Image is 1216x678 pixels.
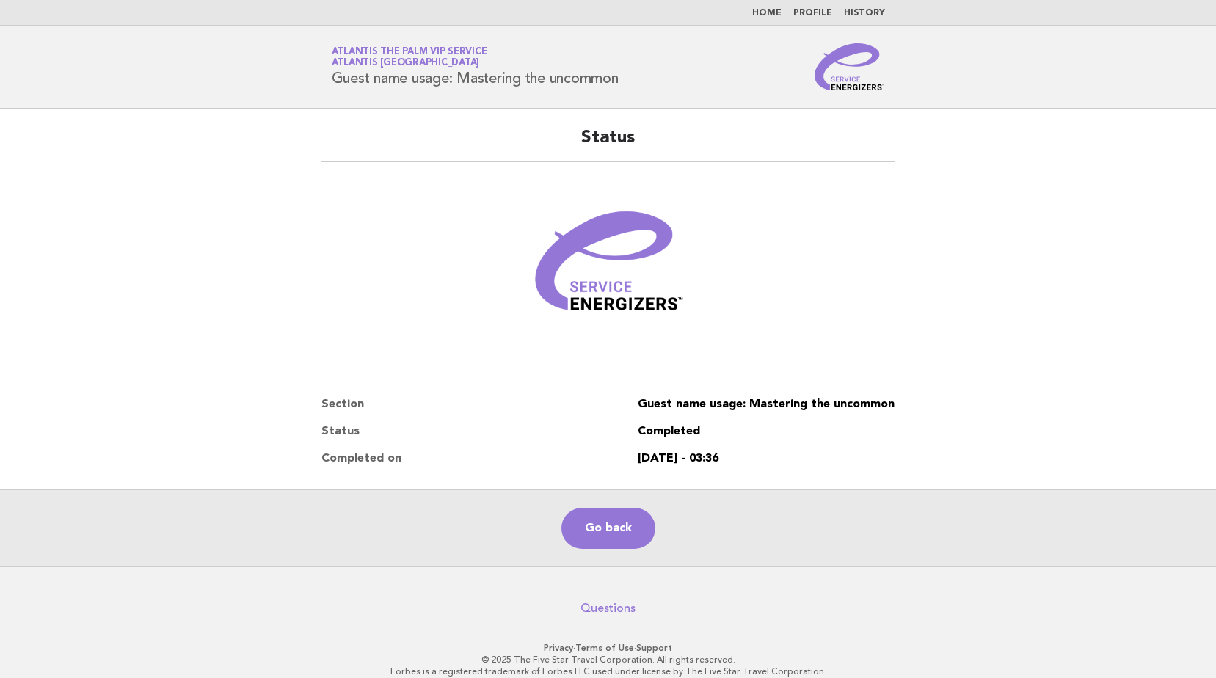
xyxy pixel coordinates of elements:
[752,9,782,18] a: Home
[561,508,655,549] a: Go back
[520,180,696,356] img: Verified
[580,601,636,616] a: Questions
[638,418,895,445] dd: Completed
[159,654,1057,666] p: © 2025 The Five Star Travel Corporation. All rights reserved.
[844,9,885,18] a: History
[332,48,619,86] h1: Guest name usage: Mastering the uncommon
[332,59,480,68] span: Atlantis [GEOGRAPHIC_DATA]
[636,643,672,653] a: Support
[638,445,895,472] dd: [DATE] - 03:36
[544,643,573,653] a: Privacy
[159,642,1057,654] p: · ·
[321,126,895,162] h2: Status
[321,418,638,445] dt: Status
[159,666,1057,677] p: Forbes is a registered trademark of Forbes LLC used under license by The Five Star Travel Corpora...
[815,43,885,90] img: Service Energizers
[793,9,832,18] a: Profile
[638,391,895,418] dd: Guest name usage: Mastering the uncommon
[332,47,487,68] a: Atlantis The Palm VIP ServiceAtlantis [GEOGRAPHIC_DATA]
[575,643,634,653] a: Terms of Use
[321,391,638,418] dt: Section
[321,445,638,472] dt: Completed on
